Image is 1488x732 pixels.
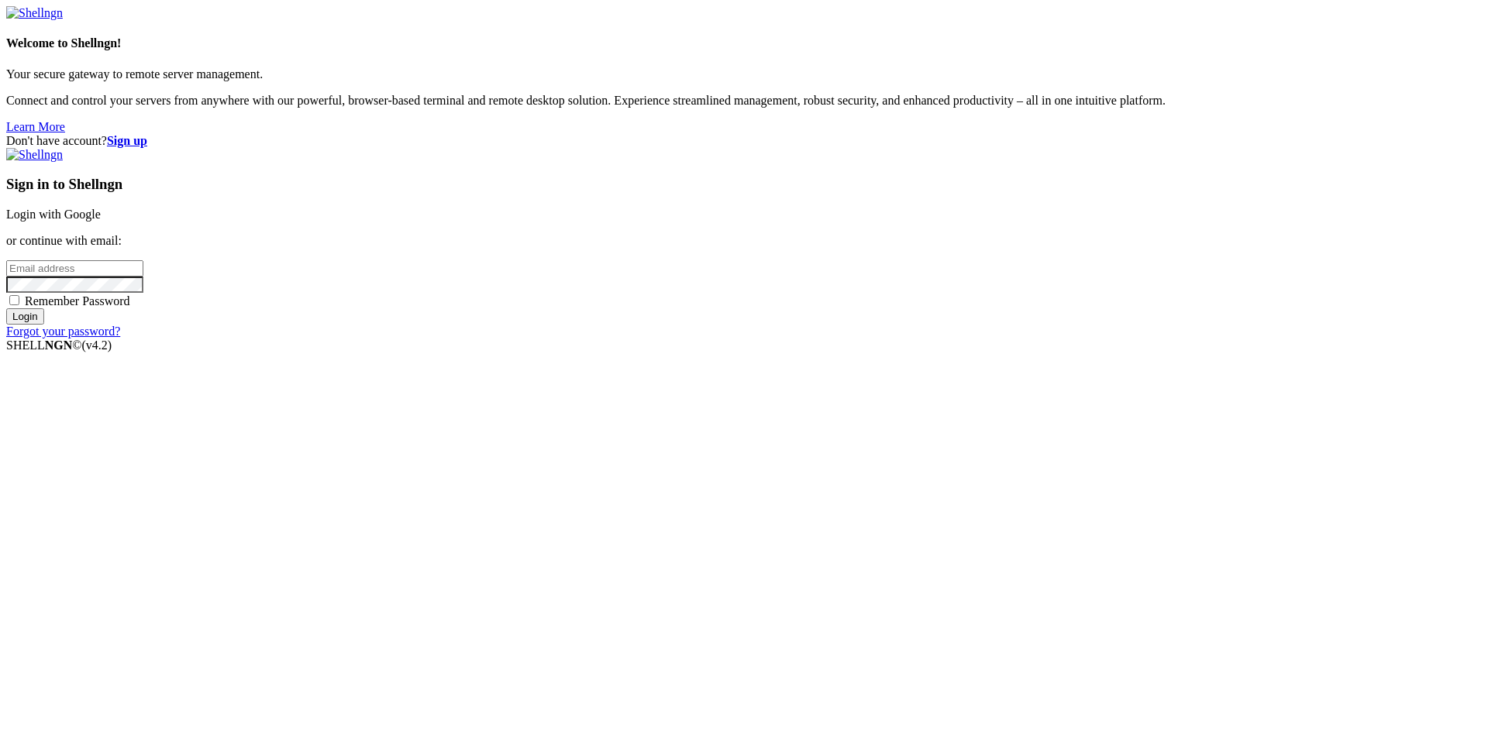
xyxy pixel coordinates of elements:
p: or continue with email: [6,234,1482,248]
input: Login [6,308,44,325]
h3: Sign in to Shellngn [6,176,1482,193]
input: Remember Password [9,295,19,305]
p: Your secure gateway to remote server management. [6,67,1482,81]
img: Shellngn [6,6,63,20]
img: Shellngn [6,148,63,162]
a: Login with Google [6,208,101,221]
b: NGN [45,339,73,352]
div: Don't have account? [6,134,1482,148]
p: Connect and control your servers from anywhere with our powerful, browser-based terminal and remo... [6,94,1482,108]
a: Learn More [6,120,65,133]
span: SHELL © [6,339,112,352]
span: Remember Password [25,294,130,308]
a: Sign up [107,134,147,147]
h4: Welcome to Shellngn! [6,36,1482,50]
a: Forgot your password? [6,325,120,338]
span: 4.2.0 [82,339,112,352]
input: Email address [6,260,143,277]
